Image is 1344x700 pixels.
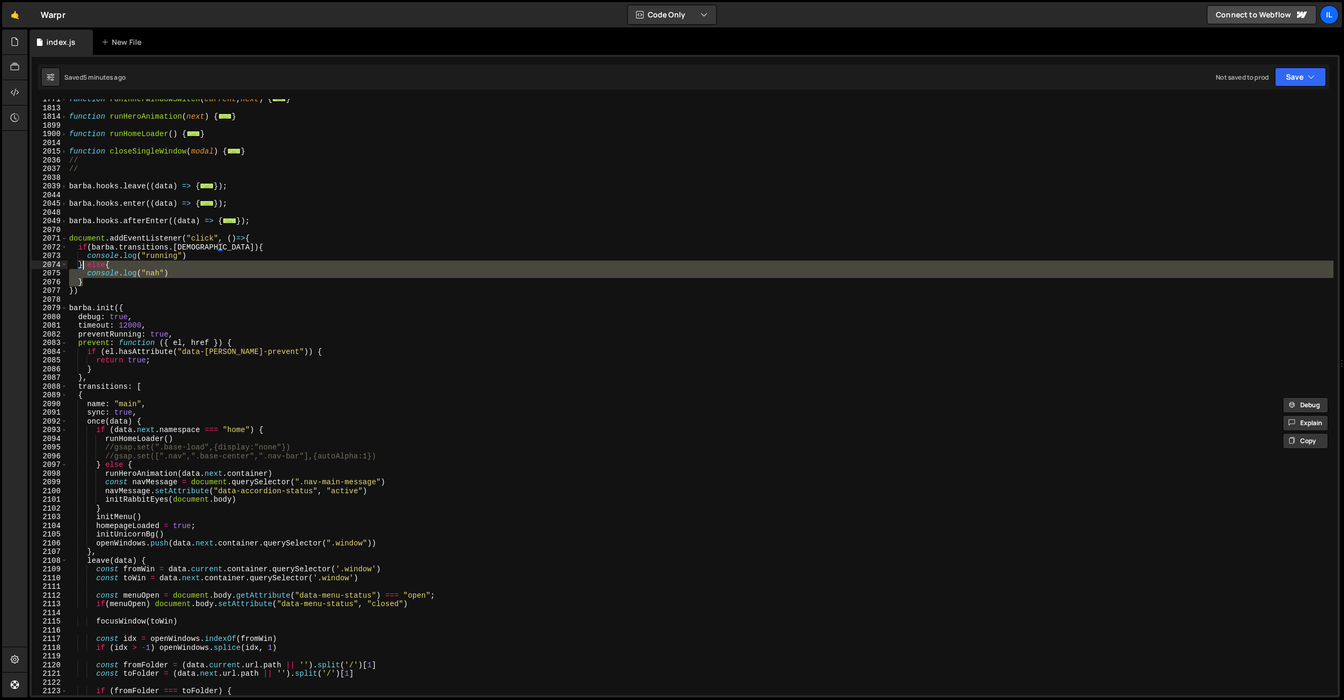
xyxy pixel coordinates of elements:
button: Copy [1283,433,1328,449]
div: 2086 [32,365,68,374]
div: 2106 [32,539,68,548]
div: 2090 [32,400,68,409]
div: 2107 [32,548,68,557]
div: 2092 [32,417,68,426]
div: 2104 [32,522,68,531]
button: Debug [1283,397,1328,413]
div: 2091 [32,408,68,417]
div: 2113 [32,600,68,609]
span: ... [187,131,200,137]
a: Connect to Webflow [1207,5,1317,24]
div: 2102 [32,504,68,513]
button: Explain [1283,415,1328,431]
div: 2037 [32,165,68,174]
button: Code Only [628,5,716,24]
div: index.js [46,37,75,47]
span: ... [223,218,236,224]
div: 2116 [32,626,68,635]
div: 5 minutes ago [83,73,126,82]
div: Saved [64,73,126,82]
div: 2014 [32,139,68,148]
div: 2105 [32,530,68,539]
div: 2093 [32,426,68,435]
div: 2081 [32,321,68,330]
div: 2070 [32,226,68,235]
div: 2097 [32,461,68,469]
div: 2074 [32,261,68,270]
div: 2110 [32,574,68,583]
div: 2087 [32,373,68,382]
div: 2108 [32,557,68,565]
div: 2036 [32,156,68,165]
div: 2083 [32,339,68,348]
div: 2038 [32,174,68,183]
div: 2119 [32,652,68,661]
div: 2089 [32,391,68,400]
div: Not saved to prod [1216,73,1269,82]
div: 1813 [32,104,68,113]
div: 2109 [32,565,68,574]
div: 2118 [32,644,68,653]
div: 2111 [32,582,68,591]
div: 2077 [32,286,68,295]
button: Save [1275,68,1326,87]
div: 2015 [32,147,68,156]
div: 1899 [32,121,68,130]
div: 2112 [32,591,68,600]
div: 2049 [32,217,68,226]
div: 2101 [32,495,68,504]
div: Warpr [41,8,65,21]
div: 2044 [32,191,68,200]
span: ... [218,113,232,119]
div: 2084 [32,348,68,357]
div: 2080 [32,313,68,322]
div: 2117 [32,635,68,644]
div: 2071 [32,234,68,243]
div: 2095 [32,443,68,452]
div: 2078 [32,295,68,304]
div: 2100 [32,487,68,496]
div: 2114 [32,609,68,618]
span: ... [227,148,241,154]
div: 2115 [32,617,68,626]
div: 2096 [32,452,68,461]
div: New File [101,37,146,47]
div: 1814 [32,112,68,121]
span: ... [200,183,214,189]
div: 2120 [32,661,68,670]
div: 1900 [32,130,68,139]
div: 2098 [32,469,68,478]
div: 2073 [32,252,68,261]
div: 2088 [32,382,68,391]
span: ... [273,96,286,102]
div: 2048 [32,208,68,217]
div: 2103 [32,513,68,522]
div: 2072 [32,243,68,252]
a: Il [1320,5,1339,24]
div: 2121 [32,669,68,678]
span: ... [200,200,214,206]
div: 2079 [32,304,68,313]
div: 2099 [32,478,68,487]
div: 2122 [32,678,68,687]
div: 2085 [32,356,68,365]
div: 2045 [32,199,68,208]
div: 2075 [32,269,68,278]
div: 2082 [32,330,68,339]
div: 2039 [32,182,68,191]
div: 2094 [32,435,68,444]
div: 1771 [32,95,68,104]
a: 🤙 [2,2,28,27]
div: 2076 [32,278,68,287]
div: 2123 [32,687,68,696]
